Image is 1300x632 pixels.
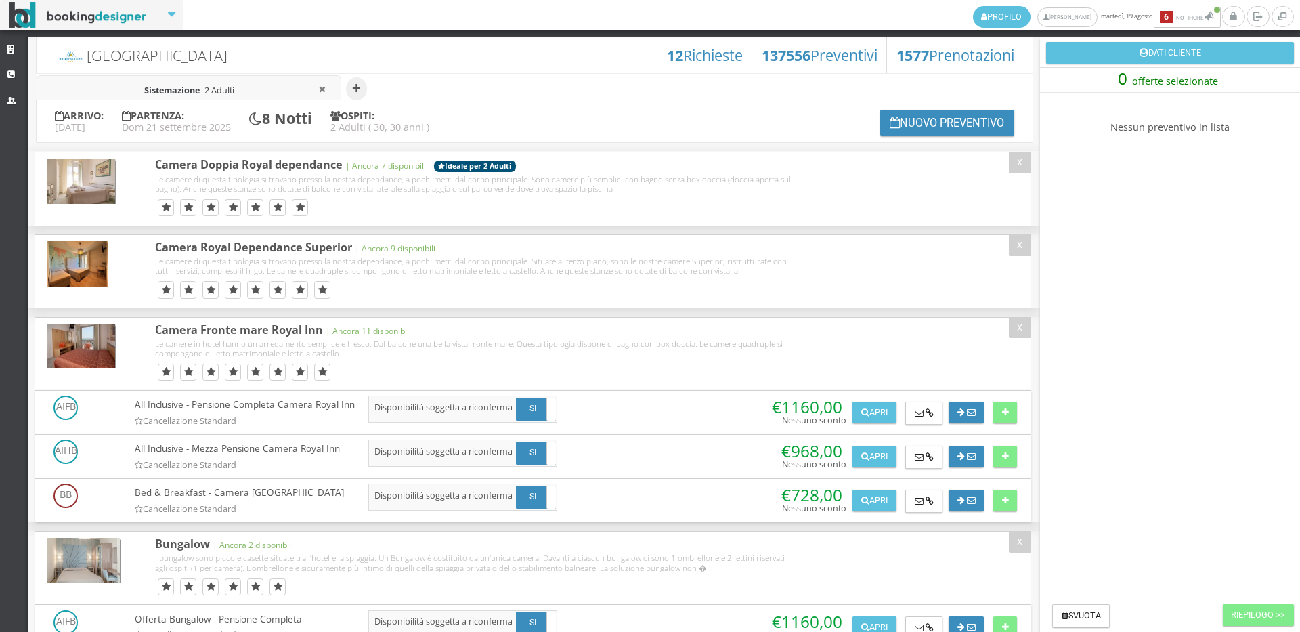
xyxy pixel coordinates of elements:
span: martedì, 19 agosto [973,6,1222,28]
span: 0 [1118,67,1127,89]
button: Riepilogo >> [1223,604,1294,626]
a: [PERSON_NAME] [1037,7,1098,27]
button: 6Notifiche [1154,7,1221,28]
h4: Nessun preventivo in lista [1040,98,1300,133]
b: 6 [1160,11,1173,23]
img: BookingDesigner.com [9,2,147,28]
button: Dati Cliente [1046,42,1294,64]
button: Svuota [1052,604,1110,627]
a: Profilo [973,6,1031,28]
span: offerte selezionate [1127,70,1222,92]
